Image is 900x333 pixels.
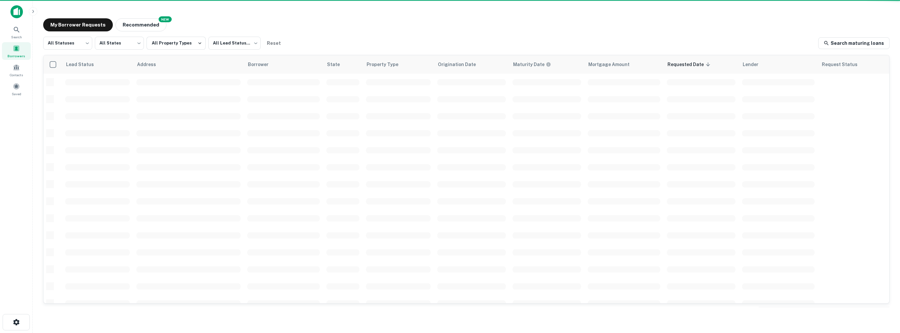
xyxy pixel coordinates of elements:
[2,61,31,79] a: Contacts
[664,55,739,74] th: Requested Date
[588,61,638,68] span: Mortgage Amount
[667,61,712,68] span: Requested Date
[434,55,509,74] th: Origination Date
[2,80,31,98] a: Saved
[509,55,584,74] th: Maturity dates displayed may be estimated. Please contact the lender for the most accurate maturi...
[2,23,31,41] a: Search
[743,61,767,68] span: Lender
[822,61,866,68] span: Request Status
[818,37,890,49] a: Search maturing loans
[62,55,133,74] th: Lead Status
[584,55,664,74] th: Mortgage Amount
[159,16,172,22] div: NEW
[513,61,545,68] h6: Maturity Date
[248,61,277,68] span: Borrower
[367,61,407,68] span: Property Type
[327,61,348,68] span: State
[137,61,164,68] span: Address
[115,18,166,31] button: Recommended
[363,55,434,74] th: Property Type
[66,61,102,68] span: Lead Status
[244,55,323,74] th: Borrower
[818,55,889,74] th: Request Status
[133,55,244,74] th: Address
[263,37,284,50] button: Reset
[438,61,484,68] span: Origination Date
[513,61,551,68] div: Maturity dates displayed may be estimated. Please contact the lender for the most accurate maturi...
[95,35,144,52] div: All States
[43,35,92,52] div: All Statuses
[867,281,900,312] iframe: Chat Widget
[323,55,363,74] th: State
[12,91,21,96] span: Saved
[147,37,206,50] button: All Property Types
[513,61,560,68] span: Maturity dates displayed may be estimated. Please contact the lender for the most accurate maturi...
[8,53,25,59] span: Borrowers
[43,18,113,31] button: My Borrower Requests
[11,34,22,40] span: Search
[10,5,23,18] img: capitalize-icon.png
[2,42,31,60] a: Borrowers
[739,55,818,74] th: Lender
[10,72,23,78] span: Contacts
[208,35,261,52] div: All Lead Statuses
